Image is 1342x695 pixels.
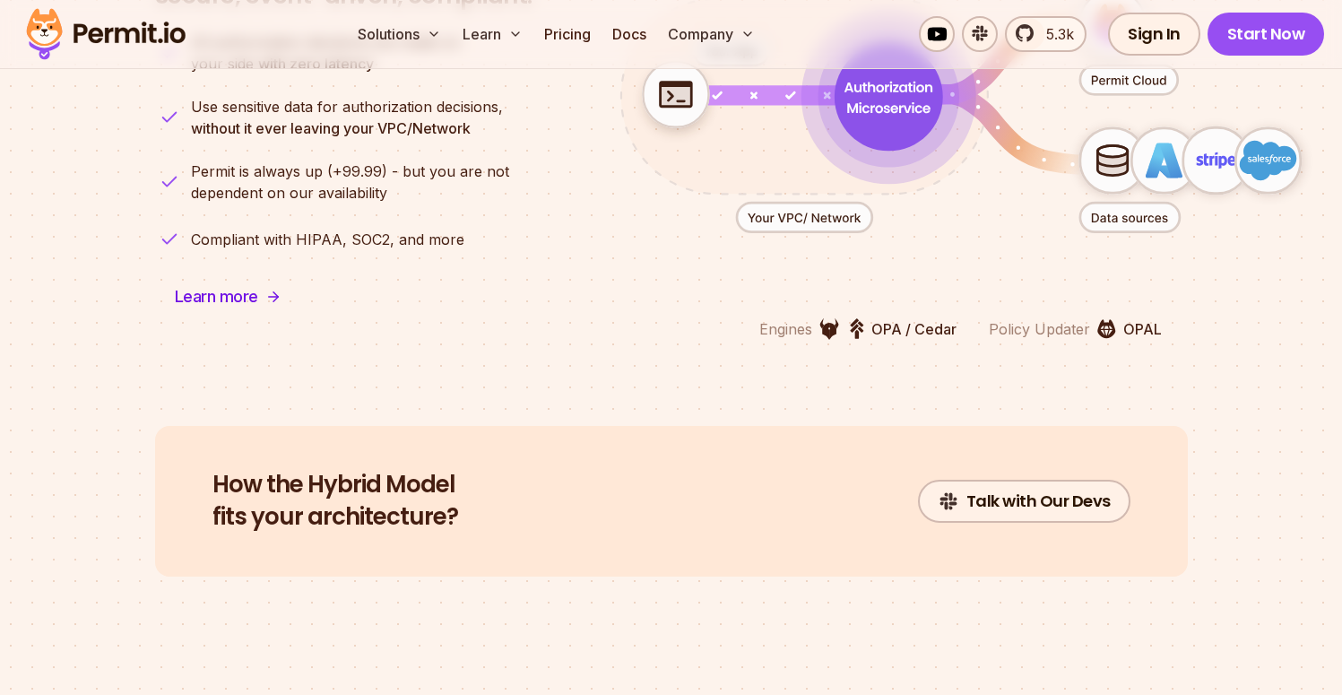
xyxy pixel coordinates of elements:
button: Learn [455,16,530,52]
h2: fits your architecture? [212,469,458,534]
a: Start Now [1208,13,1325,56]
p: Compliant with HIPAA, SOC2, and more [191,229,464,250]
a: Sign In [1108,13,1200,56]
a: Pricing [537,16,598,52]
span: Permit is always up (+99.99) - but you are not [191,161,509,182]
img: Permit logo [18,4,194,65]
button: Company [661,16,762,52]
a: Docs [605,16,654,52]
span: Learn more [175,284,258,309]
button: Solutions [351,16,448,52]
span: How the Hybrid Model [212,469,458,501]
p: OPAL [1123,318,1162,340]
a: 5.3k [1005,16,1087,52]
span: 5.3k [1035,23,1074,45]
p: dependent on our availability [191,161,509,204]
p: Policy Updater [989,318,1090,340]
a: Talk with Our Devs [918,480,1130,523]
p: Engines [759,318,812,340]
a: Learn more [155,275,301,318]
p: OPA / Cedar [871,318,957,340]
span: Use sensitive data for authorization decisions, [191,96,503,117]
strong: without it ever leaving your VPC/Network [191,119,471,137]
